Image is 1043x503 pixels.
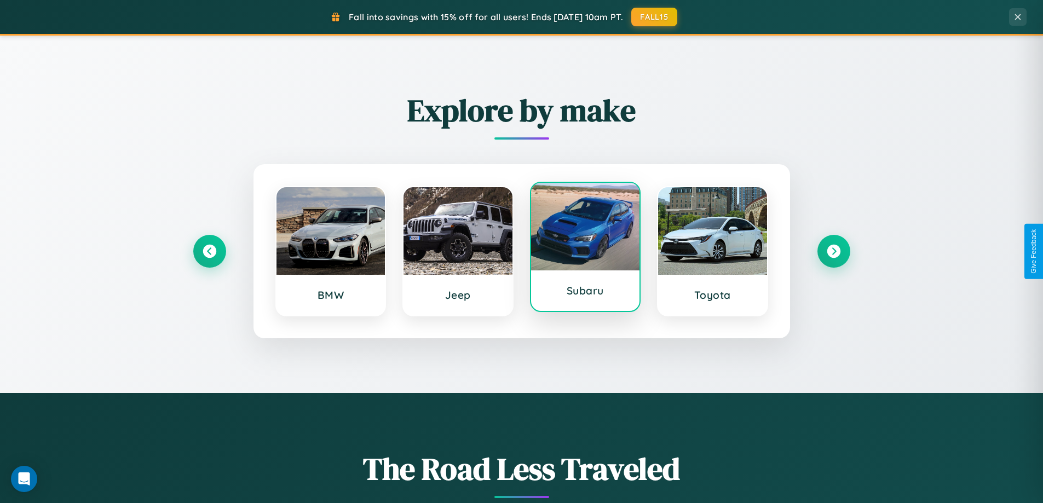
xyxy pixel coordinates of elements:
button: FALL15 [631,8,677,26]
h2: Explore by make [193,89,850,131]
h3: Toyota [669,288,756,302]
h3: BMW [287,288,374,302]
div: Give Feedback [1030,229,1038,274]
h1: The Road Less Traveled [193,448,850,490]
h3: Jeep [414,288,502,302]
h3: Subaru [542,284,629,297]
span: Fall into savings with 15% off for all users! Ends [DATE] 10am PT. [349,11,623,22]
div: Open Intercom Messenger [11,466,37,492]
